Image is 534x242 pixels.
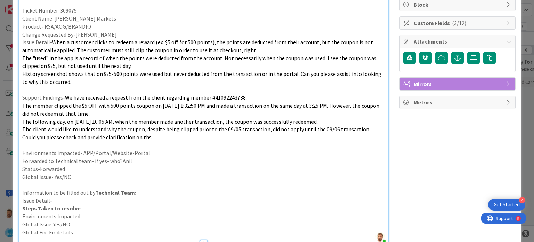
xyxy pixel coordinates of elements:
span: Attachments [414,37,503,46]
span: When a customer clicks to redeem a reward (ex. $5 off for 500 points), the points are deducted fr... [22,39,374,54]
div: 4 [519,197,525,203]
p: Environments Impacted- APP/Portal/Website-Portal [22,149,385,157]
p: Forwarded to Technical team- if yes- who?Anil [22,157,385,165]
strong: Technical Team: [95,189,136,196]
p: Global Issue- Yes/NO [22,173,385,181]
span: The following day, on [DATE] 10:05 AM, when the member made another transaction, the coupon was s... [22,118,318,125]
p: Environments Impacted- [22,212,385,220]
p: Client Name-[PERSON_NAME] Markets [22,15,385,23]
div: Get Started [494,201,520,208]
strong: Steps Taken to resolve- [22,205,83,212]
p: Support Findings- [22,94,385,102]
span: Support [15,1,32,9]
p: Change Requested By-[PERSON_NAME] [22,31,385,39]
p: Status-Forwarded [22,165,385,173]
span: The client would like to understand why the coupon, despite being clipped prior to the 09/05 tran... [22,126,370,133]
span: Mirrors [414,80,503,88]
div: 5 [36,3,38,8]
div: Open Get Started checklist, remaining modules: 4 [488,199,525,211]
p: Ticket Number-309075 [22,7,385,15]
span: ( 3/12 ) [452,19,466,26]
span: Metrics [414,98,503,107]
p: Issue Detail- [22,38,385,54]
span: Custom Fields [414,19,503,27]
p: Global Fix- Fix details [22,228,385,236]
p: Issue Detail- [22,197,385,205]
span: The member clipped the $5 OFF with 500 points coupon on [DATE] 1:32:50 PM and made a transaction ... [22,102,380,117]
span: Could you please check and provide clarification on ths. [22,134,153,141]
p: Information to be filled out by [22,189,385,197]
p: Product- RSA/AOG/BRANDIQ [22,23,385,31]
span: We have received a request from the client regarding member #41092243738. [65,94,247,101]
span: History screenshot shows that on 9/5-500 points were used but never deducted from the transaction... [22,70,382,85]
img: XQnMoIyljuWWkMzYLB6n4fjicomZFlZU.png [375,232,385,242]
span: Block [414,0,503,9]
span: The "used" in the app is a record of when the points were deducted from the account. Not necessar... [22,55,378,70]
p: Global Issue-Yes/NO [22,220,385,228]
